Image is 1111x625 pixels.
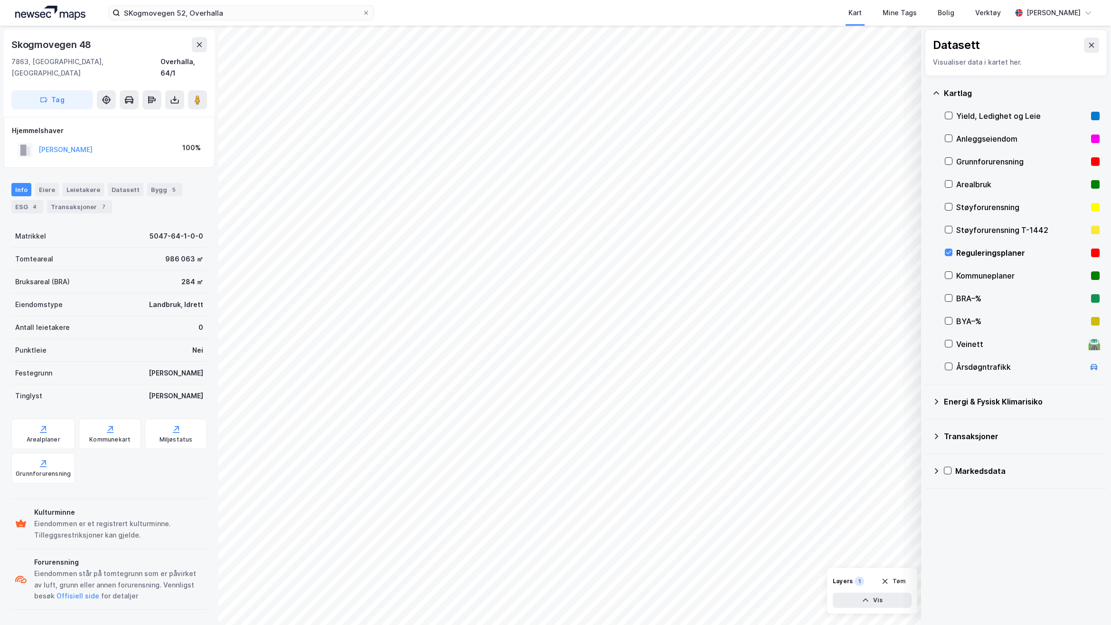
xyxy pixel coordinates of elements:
div: Kart [848,7,862,19]
button: Tøm [875,574,912,589]
div: Yield, Ledighet og Leie [956,110,1087,122]
div: BYA–% [956,316,1087,327]
div: 5 [169,185,179,194]
iframe: Chat Widget [1064,579,1111,625]
div: 🛣️ [1088,338,1101,350]
div: Overhalla, 64/1 [160,56,207,79]
div: 284 ㎡ [181,276,203,288]
div: Eiere [35,183,59,196]
button: Tag [11,90,93,109]
div: Kommuneplaner [956,270,1087,281]
div: Kulturminne [34,507,203,518]
div: Årsdøgntrafikk [956,361,1084,373]
div: 4 [30,202,39,212]
div: Energi & Fysisk Klimarisiko [944,396,1100,407]
div: Forurensning [34,557,203,568]
div: 5047-64-1-0-0 [150,231,203,242]
div: Eiendommen er et registrert kulturminne. Tilleggsrestriksjoner kan gjelde. [34,518,203,541]
div: Arealbruk [956,179,1087,190]
div: Støyforurensning [956,202,1087,213]
div: Grunnforurensning [16,470,71,478]
div: Eiendommen står på tomtegrunn som er påvirket av luft, grunn eller annen forurensning. Vennligst ... [34,568,203,602]
div: Arealplaner [27,436,60,443]
div: Kartlag [944,87,1100,99]
div: Hjemmelshaver [12,125,207,136]
div: Veinett [956,338,1084,350]
div: BRA–% [956,293,1087,304]
div: 1 [855,577,864,586]
div: Info [11,183,31,196]
div: [PERSON_NAME] [149,367,203,379]
div: Støyforurensning T-1442 [956,224,1087,236]
div: Kontrollprogram for chat [1064,579,1111,625]
div: Festegrunn [15,367,52,379]
div: Eiendomstype [15,299,63,310]
div: Skogmovegen 48 [11,37,93,52]
div: Matrikkel [15,231,46,242]
div: Tomteareal [15,253,53,265]
div: Mine Tags [883,7,917,19]
img: logo.a4113a55bc3d86da70a041830d287a7e.svg [15,6,85,20]
div: Grunnforurensning [956,156,1087,167]
div: 7 [99,202,108,212]
div: Bolig [938,7,954,19]
div: Bygg [147,183,182,196]
div: Transaksjoner [47,200,112,213]
div: Verktøy [975,7,1001,19]
div: Bruksareal (BRA) [15,276,70,288]
div: ESG [11,200,43,213]
div: [PERSON_NAME] [149,390,203,402]
div: Leietakere [63,183,104,196]
div: Reguleringsplaner [956,247,1087,259]
button: Vis [833,593,912,608]
div: Layers [833,577,853,585]
div: Datasett [108,183,143,196]
input: Søk på adresse, matrikkel, gårdeiere, leietakere eller personer [120,6,362,20]
div: [PERSON_NAME] [1026,7,1081,19]
div: Antall leietakere [15,322,70,333]
div: Landbruk, Idrett [149,299,203,310]
div: Transaksjoner [944,431,1100,442]
div: Punktleie [15,345,47,356]
div: 7863, [GEOGRAPHIC_DATA], [GEOGRAPHIC_DATA] [11,56,160,79]
div: Datasett [933,38,980,53]
div: Kommunekart [89,436,131,443]
div: 0 [198,322,203,333]
div: Anleggseiendom [956,133,1087,144]
div: Tinglyst [15,390,42,402]
div: Visualiser data i kartet her. [933,57,1099,68]
div: 986 063 ㎡ [165,253,203,265]
div: 100% [182,142,201,154]
div: Nei [192,345,203,356]
div: Miljøstatus [160,436,193,443]
div: Markedsdata [955,465,1100,477]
